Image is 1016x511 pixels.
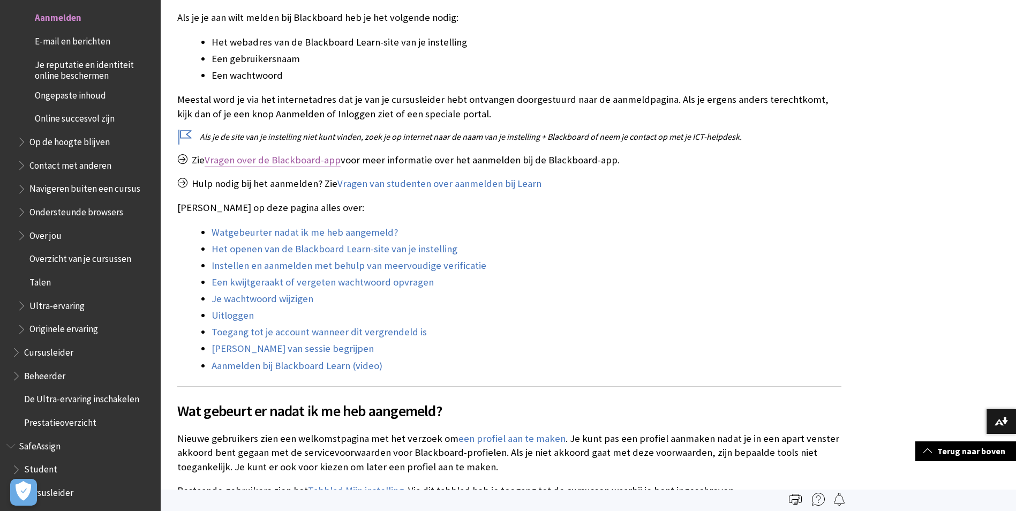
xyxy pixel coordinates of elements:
[812,493,825,506] img: More help
[29,156,111,171] span: Contact met anderen
[177,153,841,167] p: Zie voor meer informatie over het aanmelden bij de Blackboard-app.
[212,51,841,66] li: Een gebruikersnaam
[177,386,841,422] h2: Wat gebeurt er nadat ik me heb aangemeld?
[212,68,841,83] li: Een wachtwoord
[212,276,434,289] a: Een kwijtgeraakt of vergeten wachtwoord opvragen
[833,493,846,506] img: Follow this page
[915,441,1016,461] a: Terug naar boven
[29,273,51,288] span: Talen
[19,437,61,452] span: SafeAssign
[212,226,228,239] a: Wat
[337,177,541,190] a: Vragen van studenten over aanmelden bij Learn
[29,203,123,217] span: Ondersteunde browsers
[212,259,486,272] a: Instellen en aanmelden met behulp van meervoudige verificatie
[177,93,841,121] p: Meestal word je via het internetadres dat je van je cursusleider hebt ontvangen doorgestuurd naar...
[212,326,427,339] a: Toegang tot je account wanneer dit vergrendeld is
[789,493,802,506] img: Print
[10,479,37,506] button: Open Preferences
[212,35,841,50] li: Het webadres van de Blackboard Learn-site van je instelling
[177,432,841,474] p: Nieuwe gebruikers zien een welkomstpagina met het verzoek om . Je kunt pas een profiel aanmaken n...
[212,342,374,355] a: [PERSON_NAME] van sessie begrijpen
[35,86,106,101] span: Ongepaste inhoud
[274,226,398,239] a: nadat ik me heb aangemeld?
[177,11,841,25] p: Als je je aan wilt melden bij Blackboard heb je het volgende nodig:
[24,414,96,428] span: Prestatieoverzicht
[35,32,110,47] span: E-mail en berichten
[24,367,65,381] span: Beheerder
[212,309,254,322] a: Uitloggen
[212,243,457,255] a: Het openen van de Blackboard Learn-site van je instelling
[177,484,841,498] p: Bestaande gebruikers zien het . Via dit tabblad heb je toegang tot de cursussen waarbij je bent i...
[35,110,115,124] span: Online succesvol zijn
[35,56,153,81] span: Je reputatie en identiteit online beschermen
[35,9,81,24] span: Aanmelden
[177,201,841,215] p: [PERSON_NAME] op deze pagina alles over:
[458,432,566,445] a: een profiel aan te maken
[29,297,85,311] span: Ultra-ervaring
[212,359,382,372] a: Aanmelden bij Blackboard Learn (video)
[29,133,110,147] span: Op de hoogte blijven
[24,484,73,498] span: Cursusleider
[29,180,140,194] span: Navigeren buiten een cursus
[205,154,341,167] a: Vragen over de Blackboard-app
[308,484,404,497] a: Tabblad Mijn instelling
[263,226,272,239] a: er
[29,227,62,241] span: Over jou
[24,343,73,358] span: Cursusleider
[29,250,131,265] span: Overzicht van je cursussen
[212,292,313,305] a: Je wachtwoord wijzigen
[177,177,841,191] p: Hulp nodig bij het aanmelden? Zie
[24,461,57,475] span: Student
[228,226,263,239] a: gebeurt
[24,390,139,405] span: De Ultra-ervaring inschakelen
[29,320,98,335] span: Originele ervaring
[177,131,841,142] p: Als je de site van je instelling niet kunt vinden, zoek je op internet naar de naam van je instel...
